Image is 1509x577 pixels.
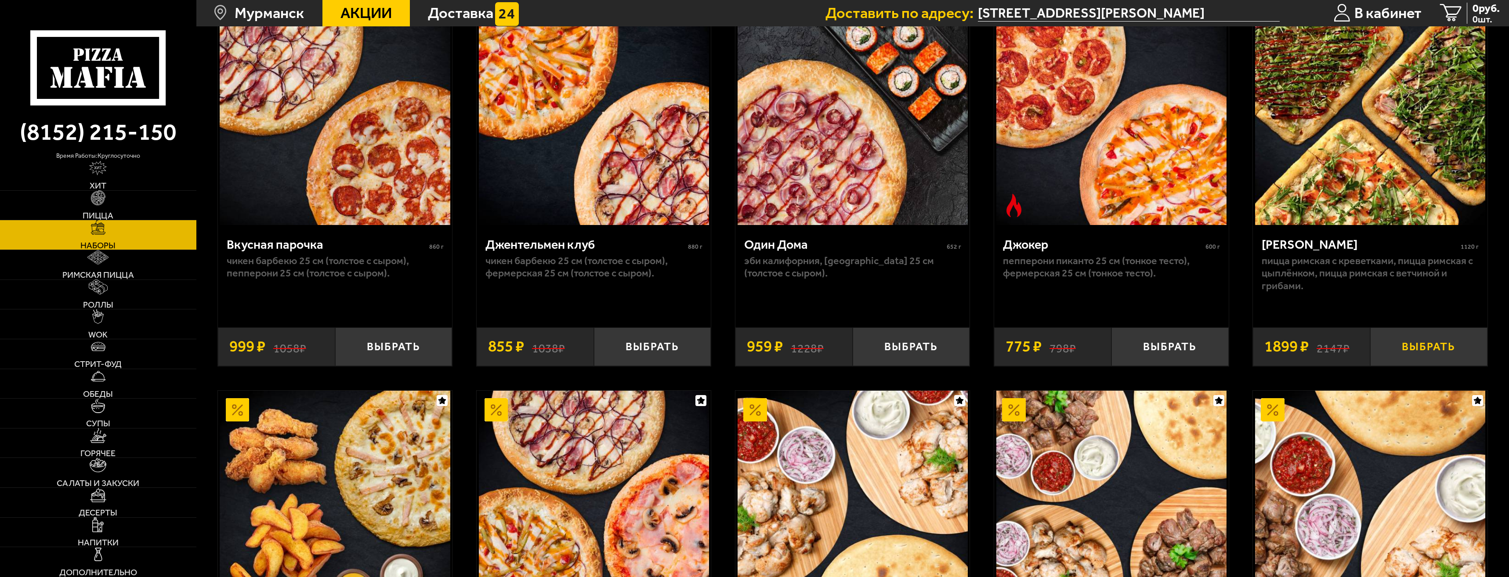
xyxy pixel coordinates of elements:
[1354,6,1422,21] span: В кабинет
[495,2,519,26] img: 15daf4d41897b9f0e9f617042186c801.svg
[485,398,508,422] img: Акционный
[1461,243,1479,250] span: 1120 г
[1264,339,1309,355] span: 1899 ₽
[744,254,961,279] p: Эби Калифорния, [GEOGRAPHIC_DATA] 25 см (толстое с сыром).
[80,241,116,250] span: Наборы
[235,6,304,21] span: Мурманск
[86,419,110,428] span: Супы
[1003,237,1203,252] div: Джокер
[978,5,1280,22] span: проспект Кирова, 23, подъезд 6
[1473,3,1500,14] span: 0 руб.
[1317,339,1350,355] s: 2147 ₽
[74,360,122,369] span: Стрит-фуд
[428,6,493,21] span: Доставка
[978,5,1280,22] input: Ваш адрес доставки
[488,339,524,355] span: 855 ₽
[825,6,978,21] span: Доставить по адресу:
[229,339,265,355] span: 999 ₽
[1473,15,1500,24] span: 0 шт.
[1049,339,1076,355] s: 798 ₽
[57,479,139,488] span: Салаты и закуски
[485,237,686,252] div: Джентельмен клуб
[1370,327,1487,366] button: Выбрать
[88,330,108,339] span: WOK
[227,237,427,252] div: Вкусная парочка
[1006,339,1042,355] span: 775 ₽
[594,327,711,366] button: Выбрать
[335,327,452,366] button: Выбрать
[340,6,392,21] span: Акции
[747,339,783,355] span: 959 ₽
[83,211,113,220] span: Пицца
[1002,398,1026,422] img: Акционный
[947,243,961,250] span: 652 г
[429,243,444,250] span: 860 г
[485,254,702,279] p: Чикен Барбекю 25 см (толстое с сыром), Фермерская 25 см (толстое с сыром).
[79,508,117,517] span: Десерты
[1111,327,1229,366] button: Выбрать
[90,181,106,190] span: Хит
[1002,194,1026,218] img: Острое блюдо
[226,398,250,422] img: Акционный
[744,237,944,252] div: Один Дома
[1261,398,1285,422] img: Акционный
[273,339,306,355] s: 1058 ₽
[853,327,970,366] button: Выбрать
[59,568,137,577] span: Дополнительно
[62,271,134,279] span: Римская пицца
[83,390,113,399] span: Обеды
[688,243,702,250] span: 880 г
[83,301,113,309] span: Роллы
[1262,237,1458,252] div: [PERSON_NAME]
[791,339,824,355] s: 1228 ₽
[743,398,767,422] img: Акционный
[78,538,119,547] span: Напитки
[227,254,444,279] p: Чикен Барбекю 25 см (толстое с сыром), Пепперони 25 см (толстое с сыром).
[1205,243,1220,250] span: 600 г
[1262,254,1479,292] p: Пицца Римская с креветками, Пицца Римская с цыплёнком, Пицца Римская с ветчиной и грибами.
[1003,254,1220,279] p: Пепперони Пиканто 25 см (тонкое тесто), Фермерская 25 см (тонкое тесто).
[532,339,565,355] s: 1038 ₽
[80,449,116,458] span: Горячее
